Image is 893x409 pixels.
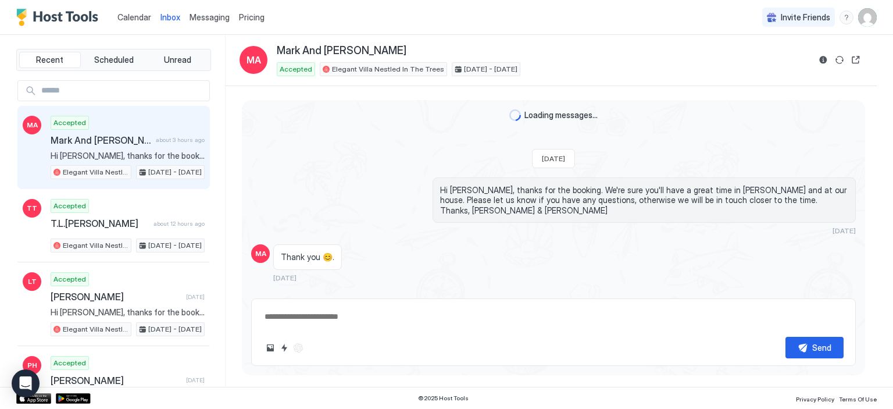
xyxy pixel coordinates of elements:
[796,396,834,403] span: Privacy Policy
[858,8,877,27] div: User profile
[19,52,81,68] button: Recent
[839,392,877,404] a: Terms Of Use
[156,136,205,144] span: about 3 hours ago
[36,55,63,65] span: Recent
[542,154,565,163] span: [DATE]
[28,276,37,287] span: LT
[117,11,151,23] a: Calendar
[63,240,128,251] span: Elegant Villa Nestled In The Trees
[849,53,863,67] button: Open reservation
[148,167,202,177] span: [DATE] - [DATE]
[16,9,103,26] a: Host Tools Logo
[186,376,205,384] span: [DATE]
[440,185,848,216] span: Hi [PERSON_NAME], thanks for the booking. We're sure you'll have a great time in [PERSON_NAME] an...
[812,342,831,354] div: Send
[255,248,266,259] span: MA
[164,55,191,65] span: Unread
[53,118,86,128] span: Accepted
[816,53,830,67] button: Reservation information
[781,12,830,23] span: Invite Friends
[277,341,291,355] button: Quick reply
[147,52,208,68] button: Unread
[464,64,517,74] span: [DATE] - [DATE]
[273,273,297,282] span: [DATE]
[509,109,521,121] div: loading
[281,252,334,262] span: Thank you 😊.
[524,110,598,120] span: Loading messages...
[418,394,469,402] span: © 2025 Host Tools
[280,64,312,74] span: Accepted
[51,151,205,161] span: Hi [PERSON_NAME], thanks for the booking. We're sure you'll have a great time in [PERSON_NAME] an...
[27,360,37,371] span: PH
[785,337,844,358] button: Send
[833,53,846,67] button: Sync reservation
[94,55,134,65] span: Scheduled
[37,81,209,101] input: Input Field
[263,341,277,355] button: Upload image
[16,393,51,404] a: App Store
[190,11,230,23] a: Messaging
[839,396,877,403] span: Terms Of Use
[53,358,86,368] span: Accepted
[53,201,86,211] span: Accepted
[153,220,205,227] span: about 12 hours ago
[190,12,230,22] span: Messaging
[160,11,180,23] a: Inbox
[53,274,86,284] span: Accepted
[186,293,205,301] span: [DATE]
[27,120,38,130] span: MA
[160,12,180,22] span: Inbox
[63,167,128,177] span: Elegant Villa Nestled In The Trees
[277,44,406,58] span: Mark And [PERSON_NAME]
[840,10,853,24] div: menu
[63,324,128,335] span: Elegant Villa Nestled In The Trees
[148,324,202,335] span: [DATE] - [DATE]
[332,64,444,74] span: Elegant Villa Nestled In The Trees
[148,240,202,251] span: [DATE] - [DATE]
[247,53,261,67] span: MA
[117,12,151,22] span: Calendar
[51,134,151,146] span: Mark And [PERSON_NAME]
[51,375,181,386] span: [PERSON_NAME]
[51,307,205,318] span: Hi [PERSON_NAME], thanks for the booking. We're sure you'll have a great time in [PERSON_NAME] an...
[27,203,37,214] span: TT
[51,218,149,229] span: T.L.[PERSON_NAME]
[239,12,265,23] span: Pricing
[16,49,211,71] div: tab-group
[833,226,856,235] span: [DATE]
[56,393,91,404] a: Google Play Store
[51,291,181,303] span: [PERSON_NAME]
[12,369,40,397] div: Open Intercom Messenger
[796,392,834,404] a: Privacy Policy
[83,52,145,68] button: Scheduled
